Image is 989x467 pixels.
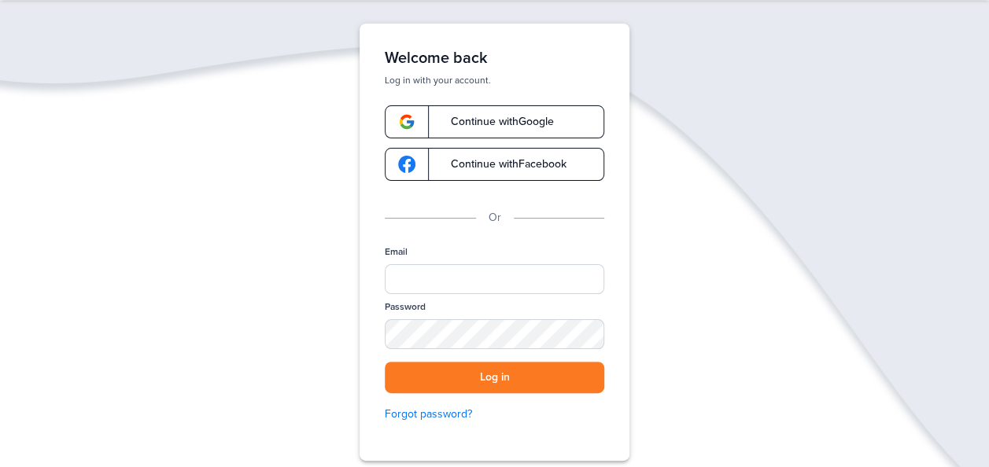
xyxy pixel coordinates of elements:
a: google-logoContinue withGoogle [385,105,604,138]
h1: Welcome back [385,49,604,68]
img: google-logo [398,156,415,173]
img: google-logo [398,113,415,131]
p: Log in with your account. [385,74,604,86]
input: Email [385,264,604,294]
label: Password [385,300,426,314]
input: Password [385,319,604,348]
button: Log in [385,362,604,394]
span: Continue with Google [435,116,554,127]
p: Or [489,209,501,226]
a: Forgot password? [385,406,604,423]
span: Continue with Facebook [435,159,566,170]
a: google-logoContinue withFacebook [385,148,604,181]
label: Email [385,245,408,259]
